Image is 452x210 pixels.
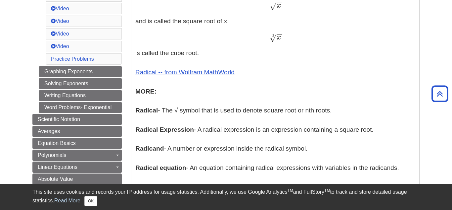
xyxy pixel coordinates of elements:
[277,2,281,9] span: x
[38,152,66,158] span: Polynomials
[135,183,189,190] b: Radical inequality
[38,128,60,134] span: Averages
[32,174,122,185] a: Absolute Value
[270,2,276,11] span: √
[277,34,281,41] span: x
[38,176,73,182] span: Absolute Value
[32,114,122,125] a: Scientific Notation
[39,102,122,113] a: Word Problems- Exponential
[51,43,69,49] a: Video
[135,145,164,152] b: Radicand
[32,138,122,149] a: Equation Basics
[135,126,194,133] b: Radical Expression
[287,188,293,193] sup: TM
[135,88,157,95] b: MORE:
[84,196,97,206] button: Close
[429,89,450,98] a: Back to Top
[51,56,94,62] a: Practice Problems
[135,107,158,114] b: Radical
[38,116,80,122] span: Scientific Notation
[32,162,122,173] a: Linear Equations
[135,164,186,171] b: Radical equation
[38,164,77,170] span: Linear Equations
[32,188,420,206] div: This site uses cookies and records your IP address for usage statistics. Additionally, we use Goo...
[39,90,122,101] a: Writing Equations
[32,126,122,137] a: Averages
[38,140,76,146] span: Equation Basics
[51,18,69,24] a: Video
[54,198,80,203] a: Read More
[324,188,330,193] sup: TM
[270,34,276,42] span: √
[51,6,69,11] a: Video
[32,150,122,161] a: Polynomials
[51,31,69,36] a: Video
[135,69,235,76] a: Radical -- from Wolfram MathWorld
[272,33,274,38] span: 3
[39,78,122,89] a: Solving Exponents
[39,66,122,77] a: Graphing Exponents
